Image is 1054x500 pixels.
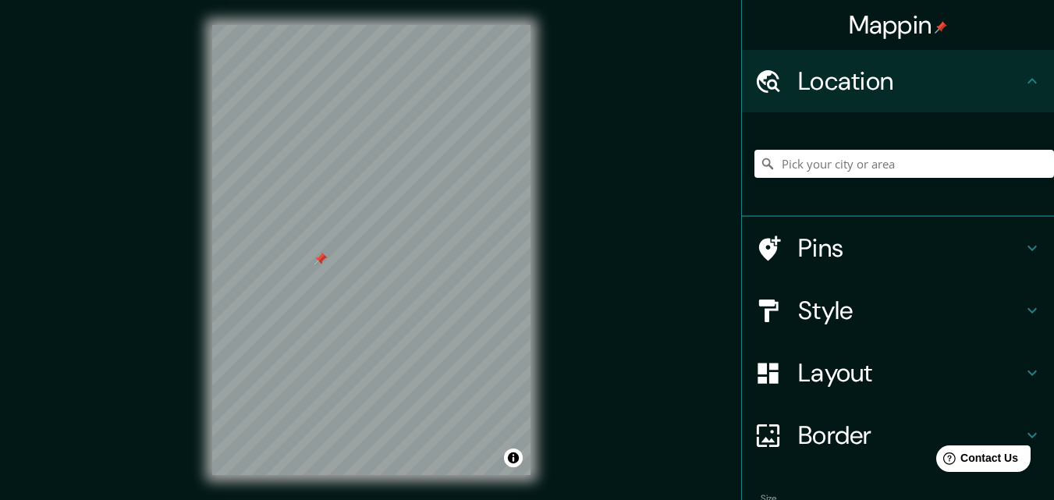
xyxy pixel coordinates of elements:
[798,295,1023,326] h4: Style
[798,232,1023,264] h4: Pins
[742,342,1054,404] div: Layout
[935,21,947,34] img: pin-icon.png
[798,420,1023,451] h4: Border
[849,9,948,41] h4: Mappin
[504,449,523,467] button: Toggle attribution
[742,404,1054,466] div: Border
[798,357,1023,388] h4: Layout
[742,279,1054,342] div: Style
[798,66,1023,97] h4: Location
[742,50,1054,112] div: Location
[915,439,1037,483] iframe: Help widget launcher
[742,217,1054,279] div: Pins
[754,150,1054,178] input: Pick your city or area
[212,25,531,475] canvas: Map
